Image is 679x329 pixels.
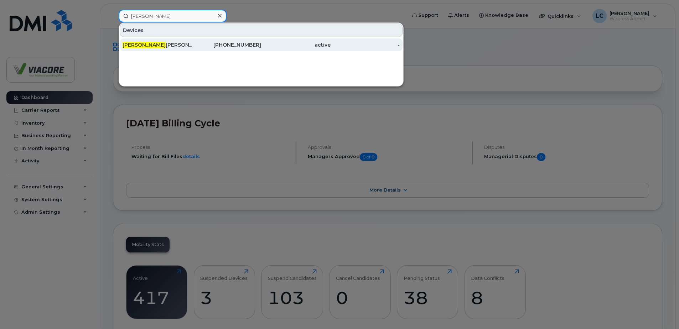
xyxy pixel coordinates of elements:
[123,42,166,48] span: [PERSON_NAME]
[261,41,331,48] div: active
[331,41,400,48] div: -
[123,41,192,48] div: [PERSON_NAME]
[120,38,403,51] a: [PERSON_NAME][PERSON_NAME][PHONE_NUMBER]active-
[120,23,403,37] div: Devices
[192,41,261,48] div: [PHONE_NUMBER]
